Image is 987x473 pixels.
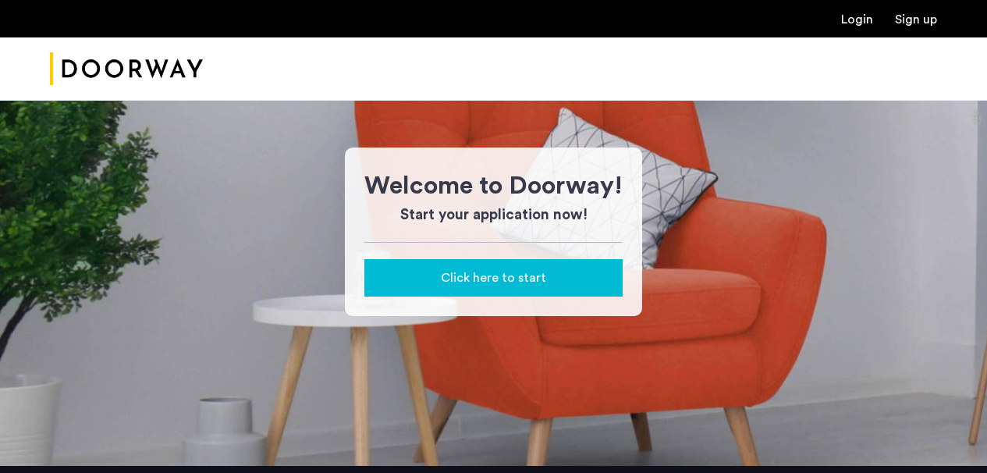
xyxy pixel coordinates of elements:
span: Click here to start [441,269,546,287]
h3: Start your application now! [364,204,623,226]
button: button [364,259,623,297]
img: logo [50,40,203,98]
h1: Welcome to Doorway! [364,167,623,204]
a: Cazamio Logo [50,40,203,98]
a: Registration [895,13,937,26]
a: Login [841,13,873,26]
